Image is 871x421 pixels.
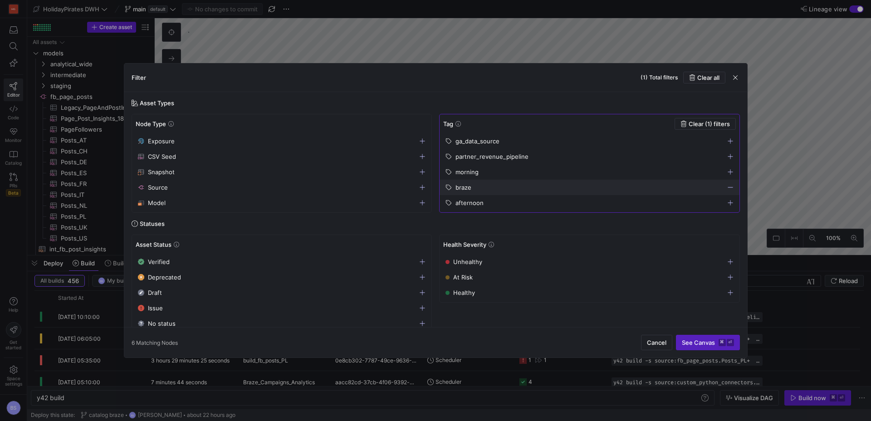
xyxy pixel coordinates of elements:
button: Healthy [440,285,739,300]
button: See Canvas⌘⏎ [676,335,740,350]
span: See Canvas [682,339,734,346]
button: Clear all [683,72,725,83]
button: Source [132,180,432,195]
span: CSV Seed [148,153,176,160]
span: Verified [148,258,170,265]
button: Cancel [641,335,672,350]
span: morning [455,168,479,176]
span: 6 Matching Nodes [132,339,178,346]
button: Clear (1) filters [675,118,736,130]
span: Health Severity [443,241,488,248]
button: ga_data_source [440,133,739,149]
button: partner_revenue_pipeline [440,149,739,164]
span: Clear (1) filters [689,120,730,127]
span: Unhealthy [453,258,482,265]
button: No status [132,316,432,331]
span: Node Type [136,120,168,127]
span: At Risk [453,274,473,281]
button: Exposure [132,133,432,149]
h3: Filter [132,74,146,81]
button: Draft [132,285,432,300]
span: partner_revenue_pipeline [455,153,528,160]
button: Deprecated [132,269,432,285]
span: Tag [443,120,455,127]
span: Model [148,199,166,206]
span: braze [455,184,471,191]
button: Snapshot [132,164,432,180]
span: Snapshot [148,168,175,176]
button: morning [440,164,739,180]
span: Draft [148,289,162,296]
div: (1) Total filters [641,74,678,81]
span: Cancel [647,339,666,346]
span: Asset Status [136,241,173,248]
button: Verified [132,254,432,269]
span: afternoon [455,199,484,206]
button: CSV Seed [132,149,432,164]
button: Model [132,195,432,210]
span: Deprecated [148,274,181,281]
button: Unhealthy [440,254,739,269]
button: braze [440,180,739,195]
button: afternoon [440,195,739,210]
kbd: ⌘ [719,339,726,346]
button: At Risk [440,269,739,285]
span: Issue [148,304,163,312]
button: Issue [132,300,432,316]
span: Asset Types [140,99,174,107]
span: ga_data_source [455,137,499,145]
kbd: ⏎ [727,339,734,346]
span: Statuses [140,220,165,227]
span: Exposure [148,137,175,145]
span: Healthy [453,289,475,296]
span: Clear all [697,74,719,81]
span: Source [148,184,168,191]
span: No status [148,320,176,327]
